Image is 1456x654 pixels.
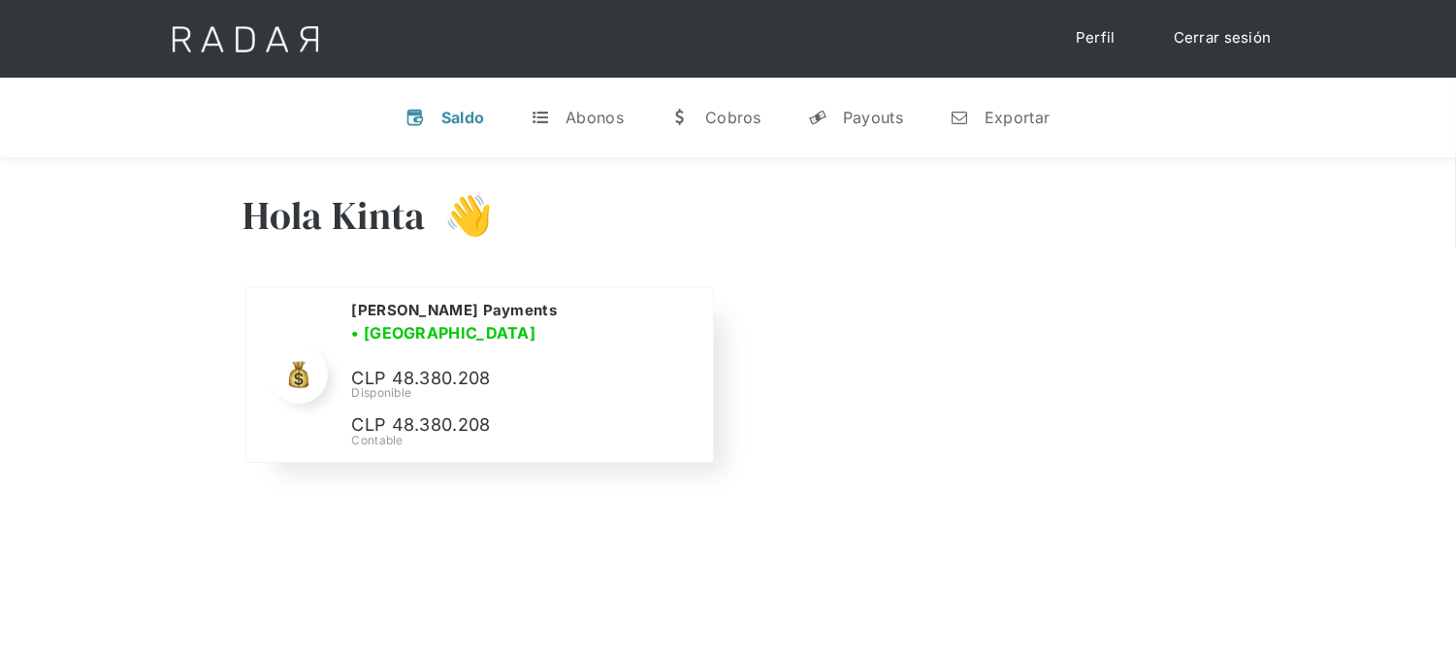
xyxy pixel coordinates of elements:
div: t [531,108,550,127]
p: CLP 48.380.208 [351,365,642,393]
div: n [950,108,969,127]
h3: • [GEOGRAPHIC_DATA] [351,321,535,344]
a: Perfil [1056,19,1135,57]
div: v [406,108,426,127]
a: Cerrar sesión [1154,19,1291,57]
div: Saldo [441,108,485,127]
p: CLP 48.380.208 [351,411,642,440]
h3: Hola Kinta [243,191,426,240]
h2: [PERSON_NAME] Payments [351,301,557,320]
div: Payouts [843,108,903,127]
div: Cobros [705,108,761,127]
div: Contable [351,432,689,449]
h3: 👋 [426,191,494,240]
div: Exportar [985,108,1050,127]
div: Disponible [351,384,689,402]
div: w [670,108,690,127]
div: Abonos [566,108,624,127]
div: y [808,108,827,127]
